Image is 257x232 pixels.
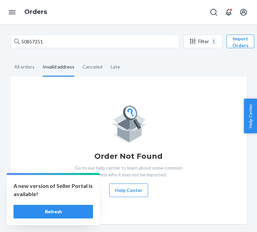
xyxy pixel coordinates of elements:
h1: Order Not Found [94,151,163,162]
div: Invalid address [43,58,74,77]
ol: breadcrumbs [19,2,52,22]
input: Search orders [10,35,179,48]
button: Open Search Box [207,5,220,19]
div: Filter [184,37,222,45]
button: Filter [183,35,223,48]
button: Help Center [109,183,148,197]
div: All orders [14,58,34,76]
p: A new version of Seller Portal is available! [14,182,93,198]
div: 1 [211,37,216,45]
button: Open account menu [237,5,250,19]
a: Orders [24,8,47,16]
button: Help Center [244,99,257,133]
img: Empty list [110,104,147,143]
div: Late [111,58,120,76]
button: Refresh [14,205,93,218]
button: Open notifications [222,5,235,19]
iframe: Opens a widget where you can chat to one of our agents [213,212,250,229]
button: Import Orders [227,35,254,48]
div: Canceled [83,58,102,76]
p: Go to our help center to learn about some common reasons why it may not be imported. [69,165,188,178]
button: Open Navigation [5,5,19,19]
